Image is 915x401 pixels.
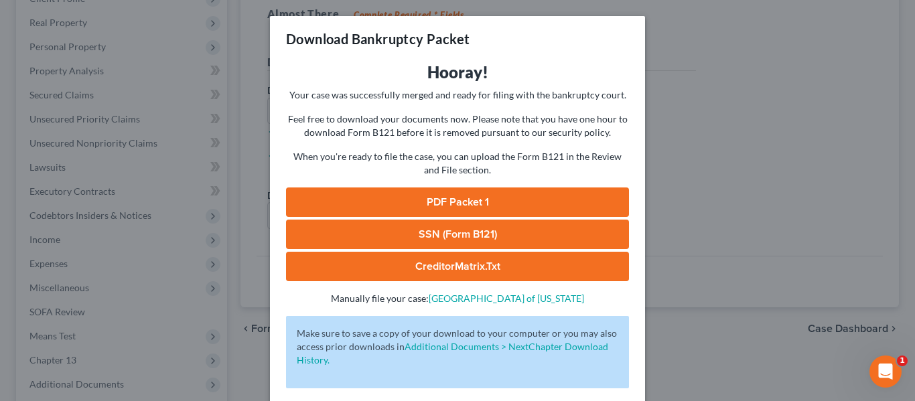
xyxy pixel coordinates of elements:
[297,341,608,366] a: Additional Documents > NextChapter Download History.
[286,62,629,83] h3: Hooray!
[897,355,908,366] span: 1
[286,220,629,249] a: SSN (Form B121)
[286,252,629,281] a: CreditorMatrix.txt
[286,150,629,177] p: When you're ready to file the case, you can upload the Form B121 in the Review and File section.
[286,112,629,139] p: Feel free to download your documents now. Please note that you have one hour to download Form B12...
[286,292,629,305] p: Manually file your case:
[286,29,470,48] h3: Download Bankruptcy Packet
[297,327,618,367] p: Make sure to save a copy of your download to your computer or you may also access prior downloads in
[429,293,584,304] a: [GEOGRAPHIC_DATA] of [US_STATE]
[286,187,629,217] a: PDF Packet 1
[286,88,629,102] p: Your case was successfully merged and ready for filing with the bankruptcy court.
[869,355,902,388] iframe: Intercom live chat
